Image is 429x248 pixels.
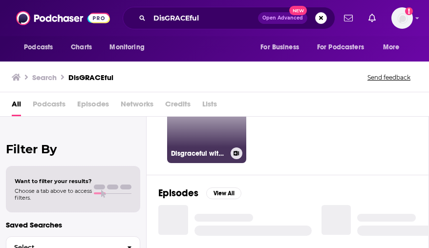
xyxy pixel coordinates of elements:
[405,7,413,15] svg: Add a profile image
[202,96,217,116] span: Lists
[103,38,157,57] button: open menu
[250,84,329,163] a: 2
[77,96,109,116] span: Episodes
[340,10,357,26] a: Show notifications dropdown
[158,187,198,199] h2: Episodes
[311,38,378,57] button: open menu
[391,7,413,29] img: User Profile
[391,7,413,29] span: Logged in as aweed
[391,7,413,29] button: Show profile menu
[150,10,258,26] input: Search podcasts, credits, & more...
[24,41,53,54] span: Podcasts
[254,38,311,57] button: open menu
[376,38,412,57] button: open menu
[262,16,303,21] span: Open Advanced
[15,178,92,185] span: Want to filter your results?
[33,96,65,116] span: Podcasts
[64,38,98,57] a: Charts
[17,38,65,57] button: open menu
[15,187,92,201] span: Choose a tab above to access filters.
[365,10,380,26] a: Show notifications dropdown
[123,7,335,29] div: Search podcasts, credits, & more...
[167,84,246,163] a: 55Disgraceful with [PERSON_NAME]
[383,41,400,54] span: More
[258,12,307,24] button: Open AdvancedNew
[12,96,21,116] a: All
[171,149,227,158] h3: Disgraceful with [PERSON_NAME]
[317,41,364,54] span: For Podcasters
[68,73,113,82] h3: DisGRACEful
[16,9,110,27] img: Podchaser - Follow, Share and Rate Podcasts
[121,96,153,116] span: Networks
[6,142,140,156] h2: Filter By
[260,41,299,54] span: For Business
[6,220,140,229] p: Saved Searches
[158,187,241,199] a: EpisodesView All
[71,41,92,54] span: Charts
[289,6,307,15] span: New
[206,187,241,199] button: View All
[365,73,413,82] button: Send feedback
[109,41,144,54] span: Monitoring
[165,96,191,116] span: Credits
[32,73,57,82] h3: Search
